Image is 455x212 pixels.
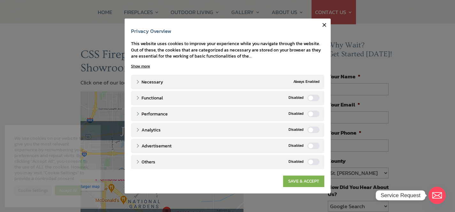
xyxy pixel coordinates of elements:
a: Necessary [136,79,163,85]
a: Show more [131,63,150,69]
a: Advertisement [136,143,172,149]
a: Functional [136,95,163,101]
span: Always Enabled [293,79,320,85]
h4: Privacy Overview [131,28,324,37]
a: SAVE & ACCEPT [283,176,324,187]
a: Others [136,159,155,165]
a: Performance [136,111,168,117]
a: Analytics [136,127,161,133]
div: This website uses cookies to improve your experience while you navigate through the website. Out ... [131,41,324,59]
